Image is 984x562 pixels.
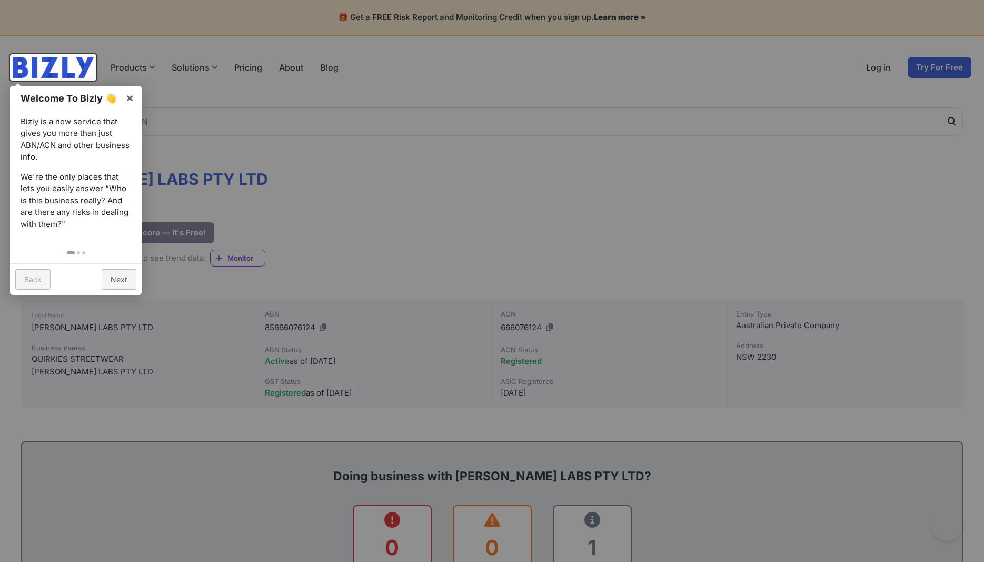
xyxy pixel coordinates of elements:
p: Bizly is a new service that gives you more than just ABN/ACN and other business info. [21,116,131,163]
a: × [118,86,142,110]
p: We're the only places that lets you easily answer “Who is this business really? And are there any... [21,171,131,231]
h1: Welcome To Bizly 👋 [21,91,120,105]
a: Back [15,269,51,290]
a: Next [102,269,136,290]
